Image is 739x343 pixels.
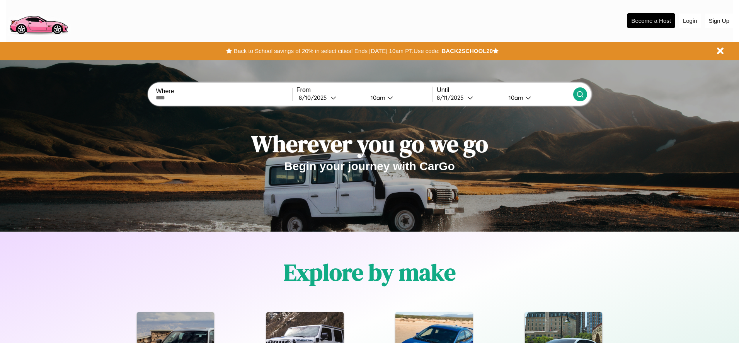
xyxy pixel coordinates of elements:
div: 10am [505,94,525,101]
b: BACK2SCHOOL20 [441,48,493,54]
img: logo [6,4,71,36]
button: Login [679,14,701,28]
label: From [296,87,433,94]
label: Until [437,87,573,94]
button: 10am [502,94,573,102]
button: Back to School savings of 20% in select cities! Ends [DATE] 10am PT.Use code: [232,46,441,56]
div: 8 / 11 / 2025 [437,94,467,101]
div: 8 / 10 / 2025 [299,94,330,101]
h1: Explore by make [284,256,456,288]
label: Where [156,88,292,95]
div: 10am [367,94,387,101]
button: Sign Up [705,14,733,28]
button: Become a Host [627,13,675,28]
button: 10am [364,94,433,102]
button: 8/10/2025 [296,94,364,102]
